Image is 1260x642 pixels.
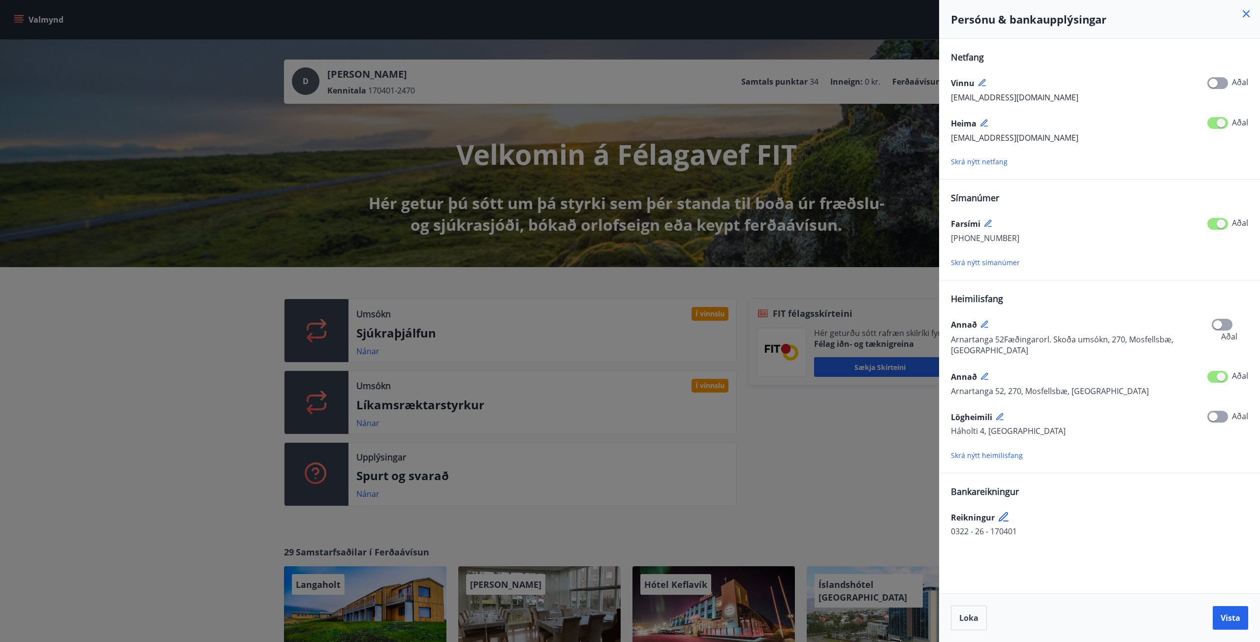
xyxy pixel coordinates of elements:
span: Heimilisfang [951,293,1003,305]
span: Loka [959,612,978,623]
span: [EMAIL_ADDRESS][DOMAIN_NAME] [951,92,1078,103]
span: [EMAIL_ADDRESS][DOMAIN_NAME] [951,132,1078,143]
h4: Persónu & bankaupplýsingar [951,12,1248,27]
span: Lögheimili [951,412,992,423]
span: Aðal [1221,331,1237,342]
span: Heima [951,118,976,129]
span: Arnartanga 52, 270, Mosfellsbæ, [GEOGRAPHIC_DATA] [951,386,1149,397]
span: Annað [951,371,977,382]
span: Netfang [951,51,984,63]
span: Vista [1221,612,1240,623]
button: Loka [951,606,987,630]
span: Aðal [1232,77,1248,88]
span: Skrá nýtt netfang [951,157,1008,166]
span: Aðal [1232,217,1248,228]
span: Símanúmer [951,192,999,204]
span: Annað [951,319,977,330]
span: Skrá nýtt símanúmer [951,258,1020,267]
span: Vinnu [951,78,975,89]
span: Bankareikningur [951,486,1019,497]
span: Háholti 4, [GEOGRAPHIC_DATA] [951,426,1066,436]
span: Reikningur [951,512,995,523]
span: Aðal [1232,411,1248,422]
span: Arnartanga 52Fæðingarorl. Skoða umsókn, 270, Mosfellsbæ, [GEOGRAPHIC_DATA] [951,334,1217,356]
span: Aðal [1232,117,1248,128]
span: [PHONE_NUMBER] [951,233,1019,244]
span: Farsími [951,218,980,229]
span: 0322 - 26 - 170401 [951,526,1017,537]
button: Vista [1213,606,1248,630]
span: Skrá nýtt heimilisfang [951,451,1023,460]
span: Aðal [1232,370,1248,381]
